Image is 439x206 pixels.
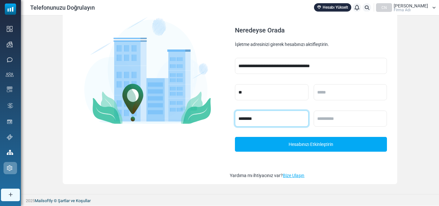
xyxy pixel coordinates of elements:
font: Yardıma mı ihtiyacınız var? [230,173,283,178]
img: dashboard-icon.svg [7,26,13,32]
font: Neredeyse Orada [235,26,285,34]
img: campaigns-icon.png [7,41,13,47]
font: 2025 [26,198,35,203]
img: support-icon.svg [7,134,13,140]
font: [PERSON_NAME] [394,3,428,8]
a: Bize Ulaşın [283,173,304,178]
img: settings-icon.svg [7,165,13,171]
span: çeviri eksik: en.layouts.footer.terms_and_conditions [58,198,91,203]
a: Hesabı Yükselt [314,3,351,12]
font: Hesabı Yükselt [323,5,348,10]
font: İşletme adresinizi girerek hesabınızı aktifleştirin. [235,42,329,47]
font: Telefonunuzu Doğrulayın [30,4,95,11]
a: CN [PERSON_NAME] Firma Adı [376,3,436,12]
img: contacts-icon.svg [6,72,13,77]
a: Mailsoftly © [35,198,57,203]
img: sms-icon.png [7,57,13,63]
font: Hesabınızı Etkinleştirin [289,142,333,147]
img: workflow.svg [7,102,14,109]
img: email-templates-icon.svg [7,86,13,92]
img: landing_pages.svg [7,119,13,125]
font: Firma Adı [394,8,411,12]
a: Şartlar ve Koşullar [58,198,91,203]
font: CN [381,5,387,10]
img: mailsoftly_icon_blue_white.svg [5,4,16,15]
